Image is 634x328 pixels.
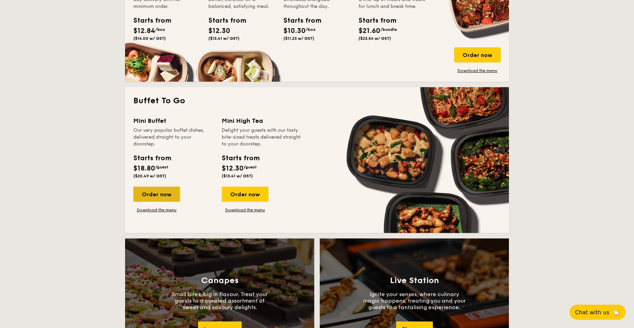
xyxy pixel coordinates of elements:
span: 🦙 [612,308,620,316]
div: Order now [222,187,268,202]
div: Starts from [133,153,171,163]
div: Order now [454,47,501,62]
span: ($13.41 w/ GST) [222,174,253,178]
span: /guest [244,165,257,169]
button: Chat with us🦙 [570,305,626,320]
div: Starts from [208,15,239,26]
a: Download the menu [222,207,268,213]
span: $12.30 [208,27,230,35]
div: Starts from [358,15,389,26]
span: $12.84 [133,27,155,35]
p: Small bites, big in flavour. Treat your guests to a curated assortment of sweet and savoury delig... [168,291,271,311]
div: Starts from [222,153,259,163]
p: Ignite your senses, where culinary magic happens, treating you and your guests to a tantalising e... [363,291,466,311]
span: $18.80 [133,164,155,173]
div: Delight your guests with our tasty bite-sized treats delivered straight to your doorstep. [222,127,302,148]
span: $21.60 [358,27,380,35]
span: /box [155,27,165,32]
span: $10.30 [283,27,306,35]
h3: Live Station [390,276,439,285]
div: Mini High Tea [222,116,302,126]
h2: Buffet To Go [133,95,501,106]
div: Starts from [283,15,314,26]
span: ($23.54 w/ GST) [358,36,391,41]
div: Mini Buffet [133,116,214,126]
span: /guest [155,165,168,169]
span: ($11.23 w/ GST) [283,36,314,41]
span: ($13.41 w/ GST) [208,36,240,41]
h3: Canapes [201,276,239,285]
span: ($20.49 w/ GST) [133,174,166,178]
div: Order now [133,187,180,202]
div: Starts from [133,15,164,26]
div: Our very popular buffet dishes, delivered straight to your doorstep. [133,127,214,148]
span: /bundle [380,27,397,32]
span: ($14.00 w/ GST) [133,36,166,41]
span: Chat with us [575,309,609,316]
span: /box [306,27,316,32]
a: Download the menu [133,207,180,213]
span: $12.30 [222,164,244,173]
a: Download the menu [454,68,501,73]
